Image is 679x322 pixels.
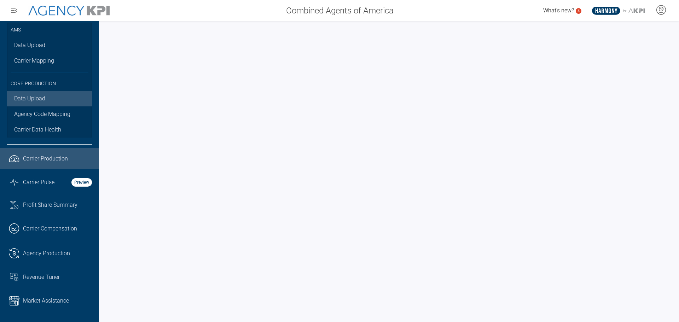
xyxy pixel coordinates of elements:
[23,154,68,163] span: Carrier Production
[11,23,88,37] h3: AMS
[11,72,88,91] h3: Core Production
[14,125,61,134] span: Carrier Data Health
[286,4,394,17] span: Combined Agents of America
[7,37,92,53] a: Data Upload
[71,178,92,187] strong: Preview
[7,53,92,69] a: Carrier Mapping
[7,122,92,137] a: Carrier Data Health
[576,8,581,14] a: 5
[7,91,92,106] a: Data Upload
[23,297,69,305] span: Market Assistance
[23,249,70,258] span: Agency Production
[23,178,54,187] span: Carrier Pulse
[28,6,110,16] img: AgencyKPI
[23,273,60,281] span: Revenue Tuner
[7,106,92,122] a: Agency Code Mapping
[578,9,580,13] text: 5
[543,7,574,14] span: What's new?
[23,224,77,233] span: Carrier Compensation
[23,201,77,209] span: Profit Share Summary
